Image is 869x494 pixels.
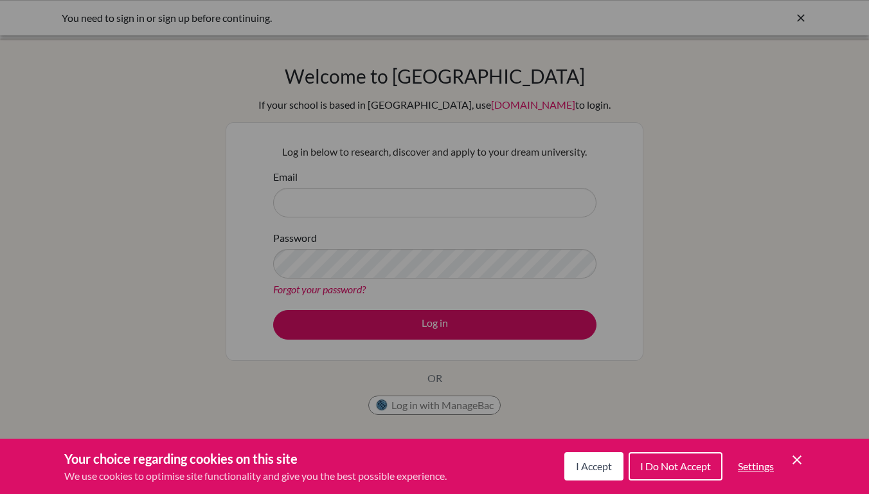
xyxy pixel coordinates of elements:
button: I Accept [564,452,623,480]
button: Settings [728,453,784,479]
p: We use cookies to optimise site functionality and give you the best possible experience. [64,468,447,484]
button: I Do Not Accept [629,452,722,480]
h3: Your choice regarding cookies on this site [64,449,447,468]
span: I Accept [576,460,612,472]
button: Save and close [789,452,805,468]
span: Settings [738,460,774,472]
span: I Do Not Accept [640,460,711,472]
